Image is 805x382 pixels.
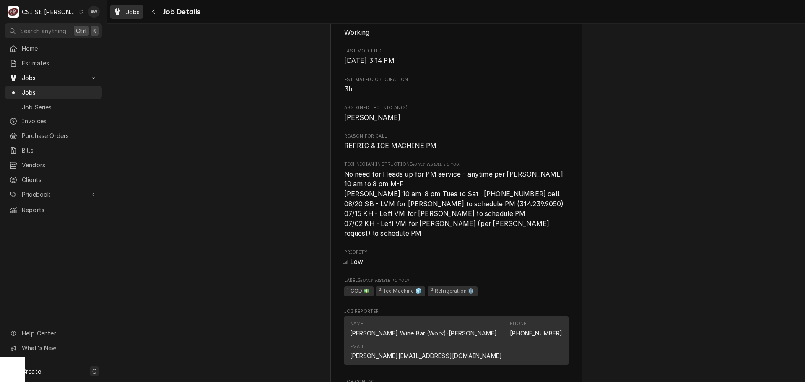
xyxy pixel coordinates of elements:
span: Jobs [126,8,140,16]
span: K [93,26,96,35]
div: [object Object] [344,277,569,298]
a: Invoices [5,114,102,128]
span: Bills [22,146,98,155]
div: Priority [344,249,569,267]
span: [DATE] 3:14 PM [344,57,395,65]
span: Help Center [22,329,97,338]
span: Last Modified [344,48,569,55]
div: Email [350,343,502,360]
div: Assigned Technician(s) [344,104,569,122]
span: [object Object] [344,286,569,298]
span: Last Modified [344,56,569,66]
span: Reports [22,205,98,214]
a: Go to Jobs [5,71,102,85]
div: CSI St. Louis's Avatar [8,6,19,18]
button: Search anythingCtrlK [5,23,102,38]
div: [PERSON_NAME] Wine Bar (Work)-[PERSON_NAME] [350,329,497,338]
a: Estimates [5,56,102,70]
span: Job Reporter [344,308,569,315]
span: Pricebook [22,190,85,199]
div: Active SubStatus [344,20,569,38]
a: Vendors [5,158,102,172]
a: Home [5,42,102,55]
a: Clients [5,173,102,187]
div: Phone [510,320,526,327]
span: Labels [344,277,569,284]
div: Last Modified [344,48,569,66]
div: Reason For Call [344,133,569,151]
a: Purchase Orders [5,129,102,143]
span: Job Series [22,103,98,112]
span: Technician Instructions [344,161,569,168]
span: Ctrl [76,26,87,35]
a: Go to Pricebook [5,187,102,201]
span: ² Refrigeration ❄️ [428,286,478,296]
span: Estimates [22,59,98,68]
span: C [92,367,96,376]
span: ¹ COD 💵 [344,286,374,296]
span: ² Ice Machine 🧊 [376,286,425,296]
span: Estimated Job Duration [344,76,569,83]
button: Navigate back [147,5,161,18]
div: [object Object] [344,161,569,239]
div: AW [88,6,100,18]
div: CSI St. [PERSON_NAME] [22,8,76,16]
span: [PERSON_NAME] [344,114,401,122]
span: Reason For Call [344,141,569,151]
span: Reason For Call [344,133,569,140]
span: Search anything [20,26,66,35]
a: Go to What's New [5,341,102,355]
span: 3h [344,85,352,93]
div: Name [350,320,364,327]
a: Jobs [110,5,143,19]
a: [PERSON_NAME][EMAIL_ADDRESS][DOMAIN_NAME] [350,352,502,359]
span: (Only Visible to You) [413,162,460,166]
div: Job Reporter [344,308,569,369]
span: [object Object] [344,169,569,239]
a: Bills [5,143,102,157]
div: Estimated Job Duration [344,76,569,94]
span: REFRIG & ICE MACHINE PM [344,142,437,150]
div: Name [350,320,497,337]
div: Phone [510,320,562,337]
span: Vendors [22,161,98,169]
span: Estimated Job Duration [344,84,569,94]
div: Contact [344,316,569,365]
div: Alexandria Wilp's Avatar [88,6,100,18]
span: What's New [22,343,97,352]
span: Assigned Technician(s) [344,113,569,123]
a: [PHONE_NUMBER] [510,330,562,337]
div: Low [344,257,569,267]
div: Email [350,343,365,350]
span: No need for Heads up for PM service - anytime per [PERSON_NAME] 10 am to 8 pm M-F [PERSON_NAME] 1... [344,170,565,238]
span: Active SubStatus [344,28,569,38]
span: Create [22,368,41,375]
span: Jobs [22,73,85,82]
a: Job Series [5,100,102,114]
span: Working [344,29,370,36]
span: Clients [22,175,98,184]
div: Job Reporter List [344,316,569,369]
span: Purchase Orders [22,131,98,140]
span: Priority [344,257,569,267]
span: Job Details [161,6,201,18]
span: Invoices [22,117,98,125]
a: Reports [5,203,102,217]
span: Priority [344,249,569,256]
span: Home [22,44,98,53]
span: Assigned Technician(s) [344,104,569,111]
div: C [8,6,19,18]
span: (Only Visible to You) [361,278,408,283]
a: Go to Help Center [5,326,102,340]
span: Jobs [22,88,98,97]
a: Jobs [5,86,102,99]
